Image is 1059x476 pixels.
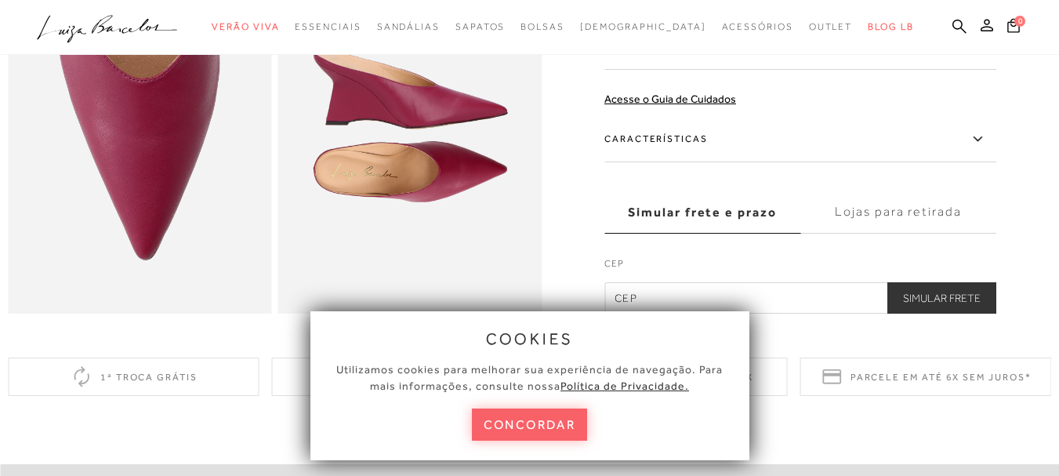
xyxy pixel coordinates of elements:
label: Simular frete e prazo [604,191,800,234]
span: Bolsas [520,21,564,32]
a: noSubCategoriesText [520,13,564,42]
span: Sapatos [455,21,505,32]
span: Outlet [809,21,853,32]
a: noSubCategoriesText [295,13,361,42]
span: cookies [486,330,574,347]
span: BLOG LB [868,21,913,32]
span: Essenciais [295,21,361,32]
span: 0 [1014,16,1025,27]
a: noSubCategoriesText [377,13,440,42]
input: CEP [604,282,996,314]
a: noSubCategoriesText [212,13,279,42]
label: Características [604,117,996,162]
a: BLOG LB [868,13,913,42]
span: Utilizamos cookies para melhorar sua experiência de navegação. Para mais informações, consulte nossa [336,363,723,392]
div: 30 dias para troca [272,358,524,396]
a: noSubCategoriesText [722,13,793,42]
span: Sandálias [377,21,440,32]
button: Simular Frete [887,282,996,314]
a: noSubCategoriesText [809,13,853,42]
button: concordar [472,409,588,441]
label: CEP [604,256,996,278]
a: Política de Privacidade. [560,380,689,392]
a: noSubCategoriesText [580,13,706,42]
a: Acesse o Guia de Cuidados [604,93,736,105]
span: Acessórios [722,21,793,32]
span: [DEMOGRAPHIC_DATA] [580,21,706,32]
span: Verão Viva [212,21,279,32]
button: 0 [1003,17,1025,38]
div: Parcele em até 6x sem juros* [800,358,1051,396]
label: Lojas para retirada [800,191,996,234]
div: 1ª troca grátis [8,358,259,396]
a: noSubCategoriesText [455,13,505,42]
